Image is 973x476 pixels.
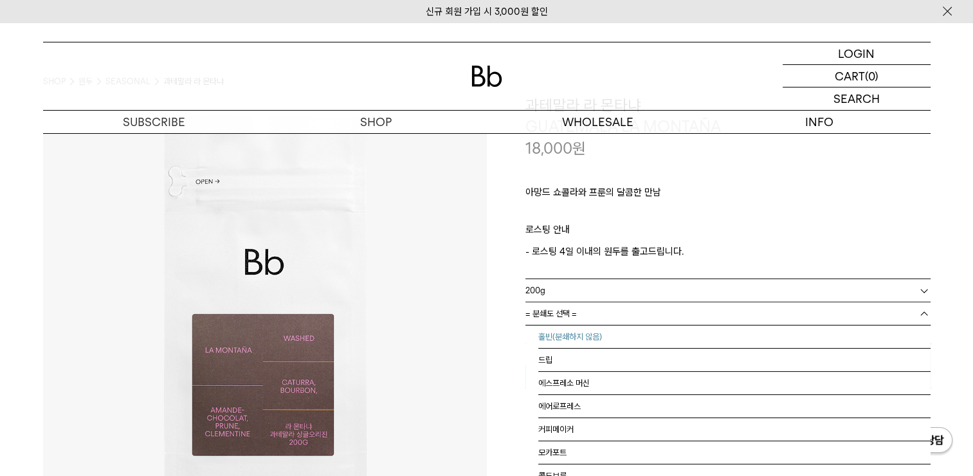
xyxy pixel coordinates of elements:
p: 아망드 쇼콜라와 프룬의 달콤한 만남 [525,185,931,206]
li: 커피메이커 [538,418,931,441]
a: CART (0) [783,65,931,87]
p: INFO [709,111,931,133]
p: WHOLESALE [487,111,709,133]
a: 신규 회원 가입 시 3,000원 할인 [426,6,548,17]
li: 에어로프레스 [538,395,931,418]
li: 에스프레소 머신 [538,372,931,395]
span: 200g [525,279,545,302]
li: 드립 [538,349,931,372]
p: CART [835,65,865,87]
a: SHOP [265,111,487,133]
span: 원 [572,139,586,158]
img: 로고 [471,66,502,87]
p: (0) [865,65,878,87]
li: 모카포트 [538,441,931,464]
p: LOGIN [838,42,875,64]
a: LOGIN [783,42,931,65]
li: 홀빈(분쇄하지 않음) [538,325,931,349]
p: 18,000 [525,138,586,160]
p: - 로스팅 4일 이내의 원두를 출고드립니다. [525,244,931,259]
span: = 분쇄도 선택 = [525,302,577,325]
p: 로스팅 안내 [525,222,931,244]
p: ㅤ [525,206,931,222]
p: SEARCH [833,87,880,110]
a: SUBSCRIBE [43,111,265,133]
